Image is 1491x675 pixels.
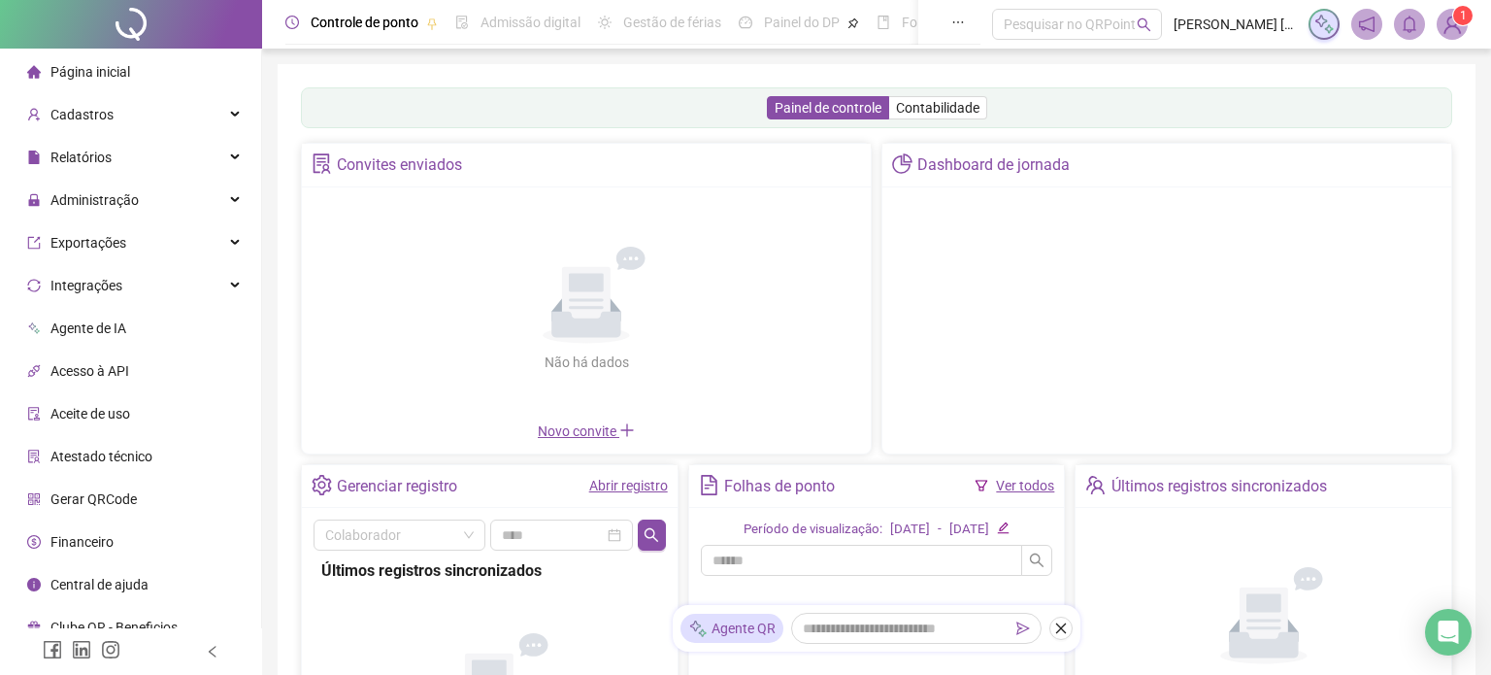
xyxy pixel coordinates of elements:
a: Abrir registro [589,478,668,493]
span: notification [1358,16,1375,33]
div: Período de visualização: [744,520,882,540]
span: book [877,16,890,29]
span: search [1137,17,1151,32]
span: user-add [27,108,41,121]
a: Ver todos [996,478,1054,493]
div: Dashboard de jornada [917,149,1070,182]
span: export [27,236,41,250]
div: [DATE] [949,520,989,540]
span: audit [27,407,41,421]
span: facebook [43,640,62,659]
span: Novo convite [538,423,635,439]
span: sync [27,279,41,292]
span: instagram [101,640,120,659]
span: team [1085,475,1106,495]
span: plus [619,422,635,438]
div: Agente QR [680,614,783,643]
span: [PERSON_NAME] [PERSON_NAME] [1174,14,1297,35]
img: sparkle-icon.fc2bf0ac1784a2077858766a79e2daf3.svg [1313,14,1335,35]
span: Gestão de férias [623,15,721,30]
span: Relatórios [50,150,112,165]
span: Painel do DP [764,15,840,30]
div: - [938,520,942,540]
span: lock [27,193,41,207]
span: file-text [699,475,719,495]
span: search [644,527,659,543]
span: sun [598,16,612,29]
div: Folhas de ponto [724,470,835,503]
sup: Atualize o seu contato no menu Meus Dados [1453,6,1473,25]
span: Gerar QRCode [50,491,137,507]
div: Últimos registros sincronizados [1111,470,1327,503]
span: solution [312,153,332,174]
div: Gerenciar registro [337,470,457,503]
span: pushpin [847,17,859,29]
span: Acesso à API [50,363,129,379]
img: 71708 [1438,10,1467,39]
span: qrcode [27,492,41,506]
span: Folha de pagamento [902,15,1026,30]
span: home [27,65,41,79]
span: Painel de controle [775,100,881,116]
span: solution [27,450,41,463]
span: gift [27,621,41,634]
span: Aceite de uso [50,406,130,422]
span: Contabilidade [896,100,979,116]
div: Open Intercom Messenger [1425,609,1472,656]
span: send [1016,622,1030,635]
span: Controle de ponto [311,15,418,30]
span: api [27,364,41,378]
span: edit [997,522,1010,534]
div: Últimos registros sincronizados [321,558,658,583]
span: bell [1401,16,1418,33]
span: Cadastros [50,107,114,122]
span: left [206,645,219,658]
span: dollar [27,535,41,549]
span: clock-circle [285,16,299,29]
span: file [27,151,41,164]
span: search [1029,553,1044,568]
img: sparkle-icon.fc2bf0ac1784a2077858766a79e2daf3.svg [688,619,708,639]
span: linkedin [72,640,91,659]
span: setting [312,475,332,495]
span: Administração [50,192,139,208]
span: 1 [1460,9,1467,22]
span: Exportações [50,235,126,251]
span: pie-chart [892,153,912,174]
span: Clube QR - Beneficios [50,620,178,635]
div: Convites enviados [337,149,462,182]
span: Integrações [50,278,122,293]
span: Agente de IA [50,321,126,336]
div: [DATE] [890,520,930,540]
span: close [1054,622,1068,635]
span: pushpin [426,17,438,29]
span: Página inicial [50,64,130,80]
span: filter [975,479,988,492]
span: Atestado técnico [50,449,152,464]
div: Não há dados [497,352,676,373]
span: file-done [455,16,469,29]
span: ellipsis [951,16,965,29]
span: info-circle [27,578,41,591]
span: dashboard [739,16,752,29]
span: Financeiro [50,534,114,550]
span: Central de ajuda [50,577,149,592]
span: Admissão digital [480,15,580,30]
